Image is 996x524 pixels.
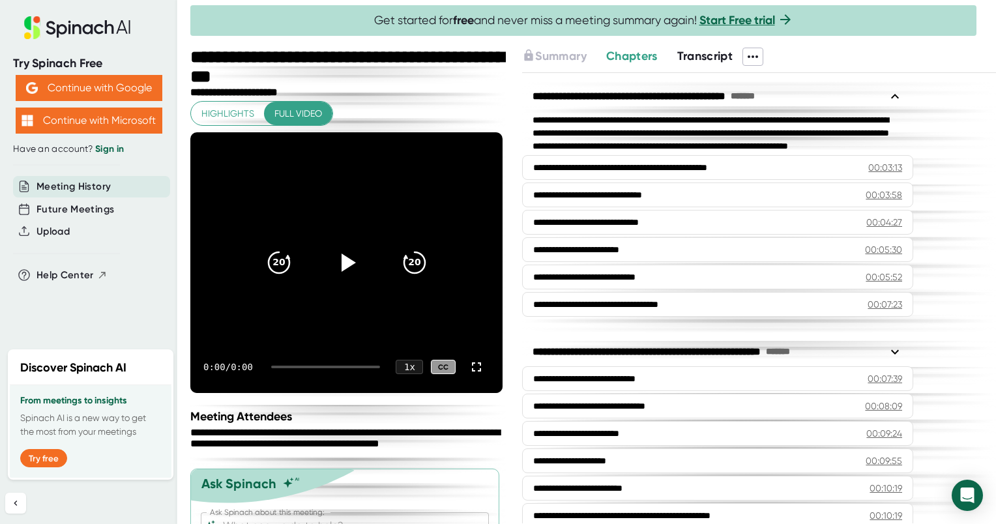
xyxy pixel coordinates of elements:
[37,224,70,239] button: Upload
[866,188,902,201] div: 00:03:58
[191,102,265,126] button: Highlights
[677,49,733,63] span: Transcript
[203,362,256,372] div: 0:00 / 0:00
[677,48,733,65] button: Transcript
[431,360,456,375] div: CC
[866,270,902,284] div: 00:05:52
[190,409,506,424] div: Meeting Attendees
[5,493,26,514] button: Collapse sidebar
[606,49,658,63] span: Chapters
[37,202,114,217] button: Future Meetings
[866,427,902,440] div: 00:09:24
[453,13,474,27] b: free
[274,106,322,122] span: Full video
[952,480,983,511] div: Open Intercom Messenger
[522,48,606,66] div: Upgrade to access
[37,268,108,283] button: Help Center
[868,161,902,174] div: 00:03:13
[20,411,161,439] p: Spinach AI is a new way to get the most from your meetings
[522,48,586,65] button: Summary
[16,108,162,134] button: Continue with Microsoft
[535,49,586,63] span: Summary
[201,476,276,491] div: Ask Spinach
[201,106,254,122] span: Highlights
[865,243,902,256] div: 00:05:30
[95,143,124,154] a: Sign in
[13,56,164,71] div: Try Spinach Free
[37,179,111,194] button: Meeting History
[866,454,902,467] div: 00:09:55
[866,216,902,229] div: 00:04:27
[26,82,38,94] img: Aehbyd4JwY73AAAAAElFTkSuQmCC
[865,400,902,413] div: 00:08:09
[868,298,902,311] div: 00:07:23
[396,360,423,374] div: 1 x
[699,13,775,27] a: Start Free trial
[37,268,94,283] span: Help Center
[20,359,126,377] h2: Discover Spinach AI
[20,449,67,467] button: Try free
[20,396,161,406] h3: From meetings to insights
[16,75,162,101] button: Continue with Google
[870,482,902,495] div: 00:10:19
[13,143,164,155] div: Have an account?
[870,509,902,522] div: 00:10:19
[264,102,332,126] button: Full video
[606,48,658,65] button: Chapters
[374,13,793,28] span: Get started for and never miss a meeting summary again!
[868,372,902,385] div: 00:07:39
